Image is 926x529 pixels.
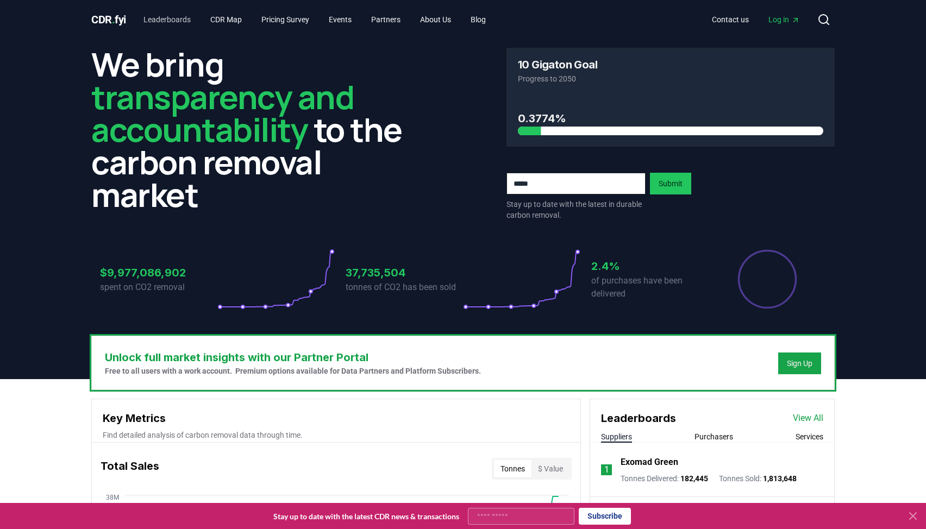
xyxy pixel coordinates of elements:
a: Exomad Green [621,456,678,469]
p: Tonnes Sold : [719,473,797,484]
h2: We bring to the carbon removal market [91,48,420,211]
a: CDR Map [202,10,251,29]
h3: 2.4% [591,258,709,274]
div: Percentage of sales delivered [737,249,798,310]
nav: Main [135,10,495,29]
p: 1 [604,463,609,476]
p: Free to all users with a work account. Premium options available for Data Partners and Platform S... [105,366,481,376]
a: CDR.fyi [91,12,126,27]
h3: 0.3774% [518,110,823,127]
p: Tonnes Delivered : [621,473,708,484]
button: Submit [650,173,691,194]
a: Pricing Survey [253,10,318,29]
button: Services [796,431,823,442]
p: Find detailed analysis of carbon removal data through time. [103,430,570,440]
h3: 37,735,504 [346,264,463,281]
a: Log in [760,10,809,29]
h3: Total Sales [101,458,159,480]
tspan: 38M [106,494,119,501]
h3: 10 Gigaton Goal [518,59,597,70]
a: Contact us [703,10,758,29]
span: Log in [768,14,800,25]
button: Sign Up [778,352,821,374]
a: Leaderboards [135,10,199,29]
span: 1,813,648 [763,474,797,483]
span: . [112,13,115,26]
h3: Leaderboards [601,410,676,426]
span: transparency and accountability [91,74,354,152]
span: CDR fyi [91,13,126,26]
p: of purchases have been delivered [591,274,709,300]
p: spent on CO2 removal [100,281,217,294]
a: Sign Up [787,358,812,369]
p: tonnes of CO2 has been sold [346,281,463,294]
a: About Us [411,10,460,29]
p: Progress to 2050 [518,73,823,84]
button: Tonnes [494,460,531,477]
a: Events [320,10,360,29]
button: Suppliers [601,431,632,442]
button: $ Value [531,460,570,477]
h3: Key Metrics [103,410,570,426]
h3: $9,977,086,902 [100,264,217,281]
a: Partners [362,10,409,29]
button: Purchasers [694,431,733,442]
a: View All [793,412,823,425]
p: Stay up to date with the latest in durable carbon removal. [506,199,646,221]
nav: Main [703,10,809,29]
a: Blog [462,10,495,29]
h3: Unlock full market insights with our Partner Portal [105,349,481,366]
span: 182,445 [680,474,708,483]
